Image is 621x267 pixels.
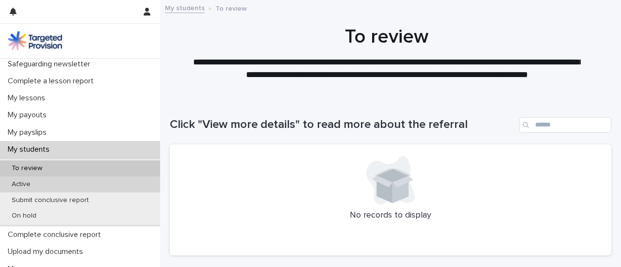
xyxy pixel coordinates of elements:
p: My students [4,145,57,154]
p: Submit conclusive report [4,196,97,204]
p: To review [4,164,50,173]
p: My payslips [4,128,54,137]
a: My students [165,2,205,13]
p: Complete a lesson report [4,77,101,86]
p: Complete conclusive report [4,230,109,239]
input: Search [519,117,611,133]
p: My lessons [4,94,53,103]
p: On hold [4,212,44,220]
p: Safeguarding newsletter [4,60,98,69]
img: M5nRWzHhSzIhMunXDL62 [8,31,62,50]
p: Active [4,180,38,188]
p: To review [215,2,247,13]
h1: To review [170,25,604,48]
p: Upload my documents [4,247,91,256]
p: My payouts [4,110,54,120]
p: No records to display [181,210,600,221]
h1: Click "View more details" to read more about the referral [170,118,515,132]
